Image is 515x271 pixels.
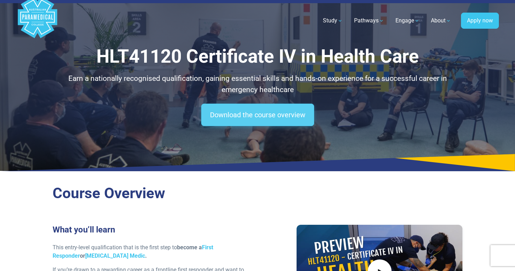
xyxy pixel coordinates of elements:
h3: What you’ll learn [53,225,253,235]
a: First Responder [53,244,213,259]
a: Pathways [350,11,388,30]
a: Download the course overview [201,104,314,126]
a: Engage [391,11,424,30]
a: Study [319,11,347,30]
h1: HLT41120 Certificate IV in Health Care [53,46,463,68]
h2: Course Overview [53,185,463,202]
p: This entry-level qualification that is the first step to [53,243,253,260]
strong: become a or . [53,244,213,259]
a: Australian Paramedical College [16,3,59,39]
a: About [427,11,455,30]
a: Apply now [461,13,499,29]
p: Earn a nationally recognised qualification, gaining essential skills and hands-on experience for ... [53,73,463,95]
a: [MEDICAL_DATA] Medic [85,252,145,259]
